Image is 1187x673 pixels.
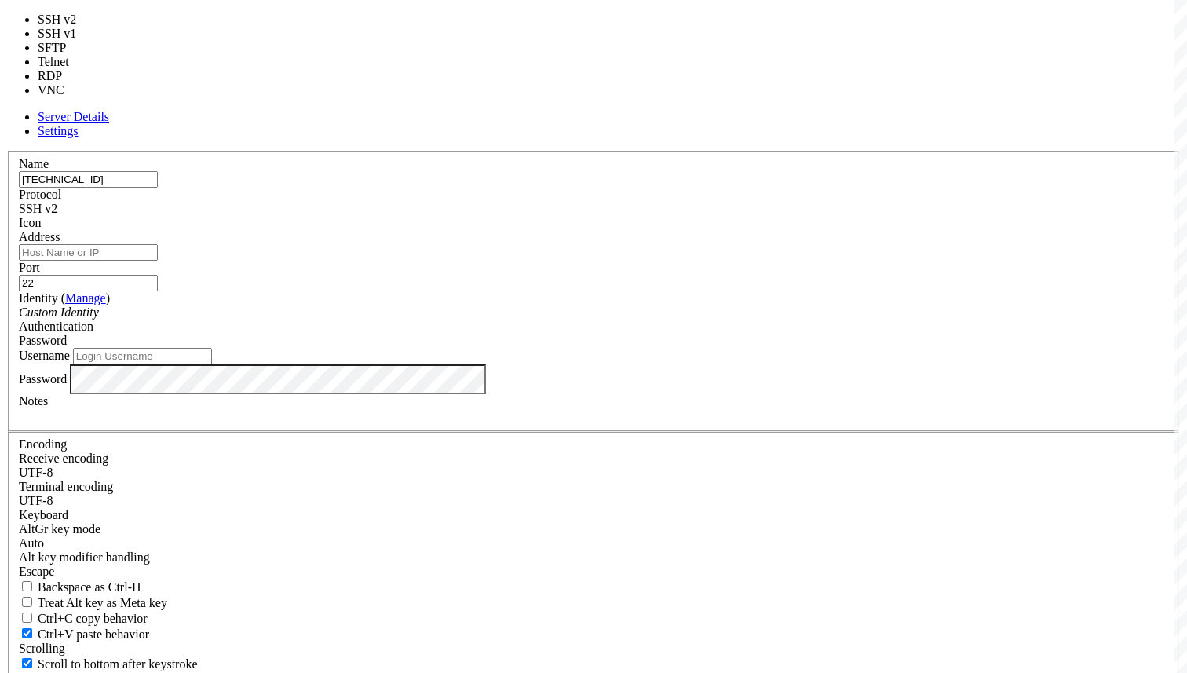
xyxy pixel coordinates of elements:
input: Treat Alt key as Meta key [22,597,32,607]
li: Telnet [38,55,95,69]
label: Username [19,349,70,362]
li: SSH v1 [38,27,95,41]
label: Encoding [19,437,67,451]
span: Ctrl+C copy behavior [38,612,148,625]
label: Port [19,261,40,274]
div: Password [19,334,1168,348]
input: Scroll to bottom after keystroke [22,658,32,668]
input: Port Number [19,275,158,291]
label: Ctrl-C copies if true, send ^C to host if false. Ctrl-Shift-C sends ^C to host if true, copies if... [19,612,148,625]
div: Custom Identity [19,305,1168,320]
span: UTF-8 [19,466,53,479]
span: Password [19,334,67,347]
label: Password [19,371,67,385]
label: Whether the Alt key acts as a Meta key or as a distinct Alt key. [19,596,167,609]
label: Whether to scroll to the bottom on any keystroke. [19,657,198,671]
span: Ctrl+V paste behavior [38,627,149,641]
li: SSH v2 [38,13,95,27]
input: Login Username [73,348,212,364]
input: Server Name [19,171,158,188]
label: Keyboard [19,508,68,521]
span: ( ) [61,291,110,305]
label: Set the expected encoding for data received from the host. If the encodings do not match, visual ... [19,522,100,536]
li: SFTP [38,41,95,55]
label: Ctrl+V pastes if true, sends ^V to host if false. Ctrl+Shift+V sends ^V to host if true, pastes i... [19,627,149,641]
span: Auto [19,536,44,550]
a: Manage [65,291,106,305]
li: RDP [38,69,95,83]
label: Controls how the Alt key is handled. Escape: Send an ESC prefix. 8-Bit: Add 128 to the typed char... [19,550,150,564]
li: VNC [38,83,95,97]
label: Identity [19,291,110,305]
label: Name [19,157,49,170]
label: Authentication [19,320,93,333]
i: Custom Identity [19,305,99,319]
div: UTF-8 [19,466,1168,480]
a: Server Details [38,110,109,123]
div: UTF-8 [19,494,1168,508]
span: UTF-8 [19,494,53,507]
input: Ctrl+C copy behavior [22,613,32,623]
span: Backspace as Ctrl-H [38,580,141,594]
span: Scroll to bottom after keystroke [38,657,198,671]
div: Escape [19,565,1168,579]
span: SSH v2 [19,202,57,215]
a: Settings [38,124,79,137]
label: Set the expected encoding for data received from the host. If the encodings do not match, visual ... [19,452,108,465]
span: Treat Alt key as Meta key [38,596,167,609]
input: Host Name or IP [19,244,158,261]
input: Ctrl+V paste behavior [22,628,32,638]
div: SSH v2 [19,202,1168,216]
div: Auto [19,536,1168,550]
label: Protocol [19,188,61,201]
input: Backspace as Ctrl-H [22,581,32,591]
label: If true, the backspace should send BS ('\x08', aka ^H). Otherwise the backspace key should send '... [19,580,141,594]
label: Scrolling [19,642,65,655]
span: Escape [19,565,54,578]
label: Address [19,230,60,243]
label: Icon [19,216,41,229]
label: The default terminal encoding. ISO-2022 enables character map translations (like graphics maps). ... [19,480,113,493]
label: Notes [19,394,48,408]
